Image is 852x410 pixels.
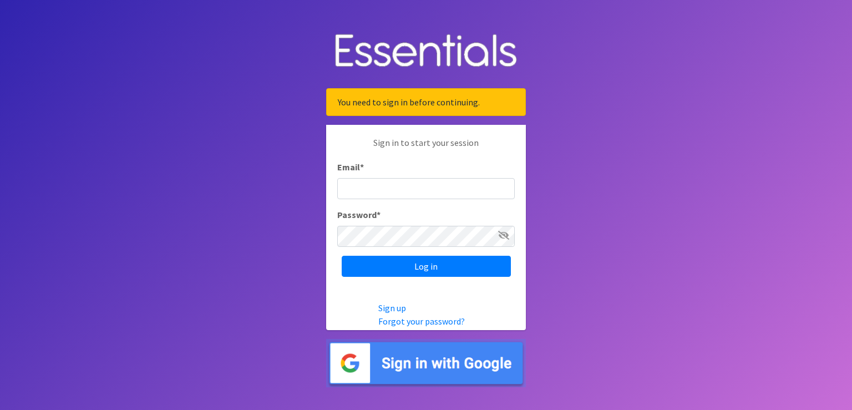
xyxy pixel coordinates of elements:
label: Email [337,160,364,174]
abbr: required [377,209,381,220]
a: Sign up [378,302,406,313]
label: Password [337,208,381,221]
div: You need to sign in before continuing. [326,88,526,116]
p: Sign in to start your session [337,136,515,160]
img: Sign in with Google [326,339,526,387]
a: Forgot your password? [378,316,465,327]
img: Human Essentials [326,23,526,80]
abbr: required [360,161,364,173]
input: Log in [342,256,511,277]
